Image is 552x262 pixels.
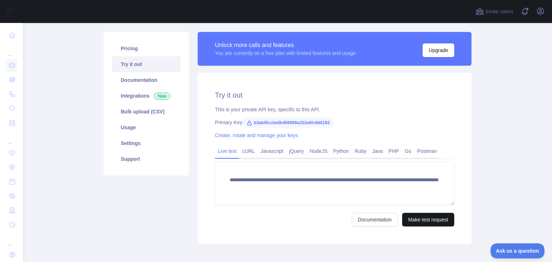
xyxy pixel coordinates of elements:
a: Create, rotate and manage your keys [215,132,298,138]
a: Java [369,145,386,157]
span: New [154,93,170,100]
span: Invite users [486,8,513,16]
button: Make test request [402,213,454,226]
span: b3ab5fccbe0b456099a332e6fc8d6183 [244,117,333,128]
a: Javascript [258,145,286,157]
button: Upgrade [423,43,454,57]
div: ... [6,233,17,247]
a: Go [402,145,414,157]
a: jQuery [286,145,307,157]
iframe: Toggle Customer Support [491,243,545,258]
div: ... [6,43,17,57]
a: NodeJS [307,145,330,157]
a: Usage [112,120,180,135]
a: Ruby [352,145,369,157]
div: Unlock more calls and features [215,41,356,50]
a: Python [330,145,352,157]
a: PHP [386,145,402,157]
div: You are currently on a free plan with limited features and usage [215,50,356,57]
a: cURL [239,145,258,157]
a: Documentation [352,213,398,226]
a: Try it out [112,56,180,72]
a: Pricing [112,41,180,56]
a: Documentation [112,72,180,88]
a: Live test [215,145,239,157]
button: Invite users [474,6,515,17]
a: Postman [414,145,440,157]
div: Primary Key: [215,119,454,126]
a: Integrations New [112,88,180,104]
a: Bulk upload (CSV) [112,104,180,120]
a: Support [112,151,180,167]
h2: Try it out [215,90,454,100]
a: Settings [112,135,180,151]
div: This is your private API key, specific to this API. [215,106,454,113]
div: ... [6,131,17,145]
